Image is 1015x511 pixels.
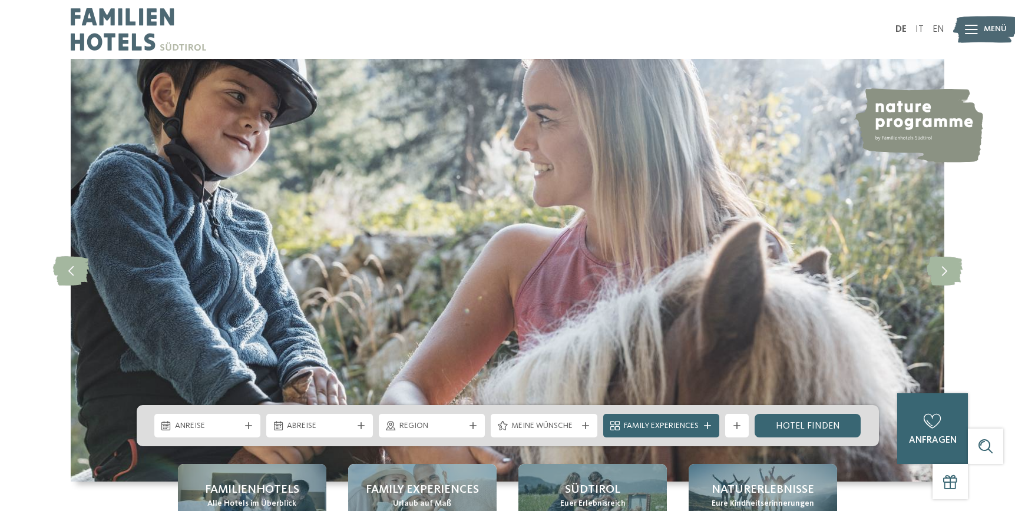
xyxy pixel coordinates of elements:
[624,420,699,432] span: Family Experiences
[565,482,620,498] span: Südtirol
[175,420,240,432] span: Anreise
[560,498,626,510] span: Euer Erlebnisreich
[511,420,577,432] span: Meine Wünsche
[366,482,479,498] span: Family Experiences
[933,25,944,34] a: EN
[393,498,451,510] span: Urlaub auf Maß
[915,25,924,34] a: IT
[984,24,1007,35] span: Menü
[287,420,352,432] span: Abreise
[712,482,814,498] span: Naturerlebnisse
[897,393,968,464] a: anfragen
[895,25,907,34] a: DE
[909,436,957,445] span: anfragen
[207,498,296,510] span: Alle Hotels im Überblick
[755,414,861,437] a: Hotel finden
[712,498,814,510] span: Eure Kindheitserinnerungen
[205,482,299,498] span: Familienhotels
[399,420,465,432] span: Region
[854,88,983,162] img: nature programme by Familienhotels Südtirol
[71,59,944,482] img: Familienhotels Südtirol: The happy family places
